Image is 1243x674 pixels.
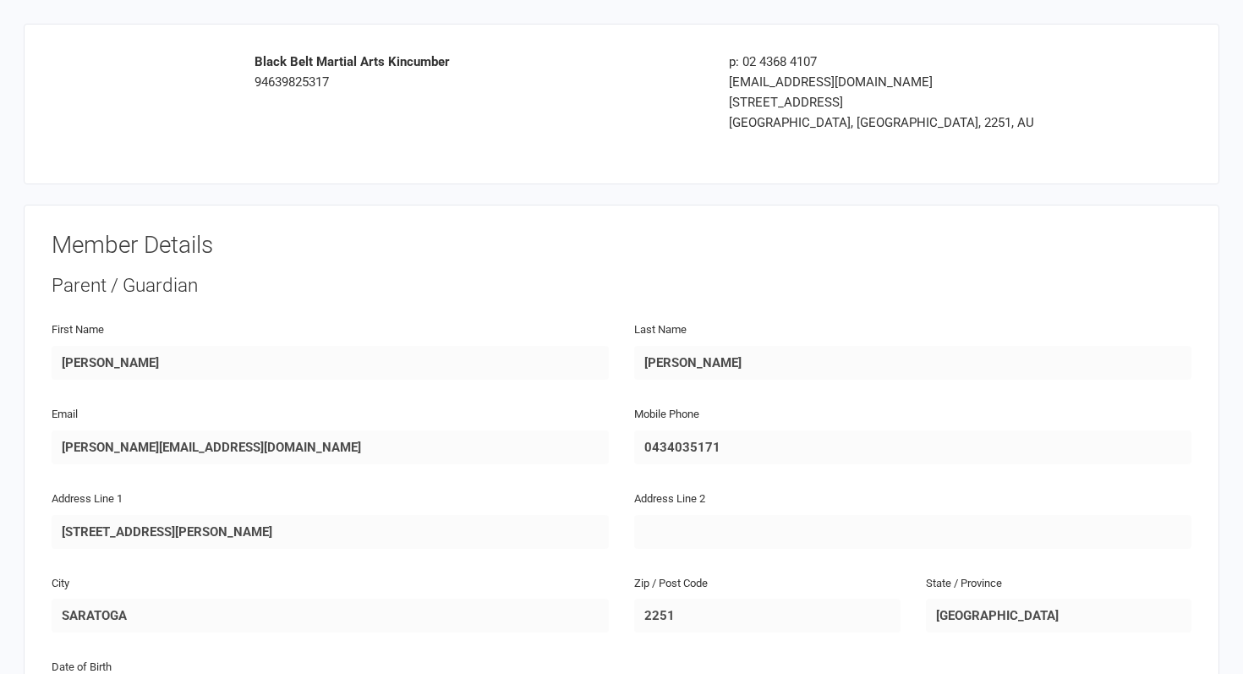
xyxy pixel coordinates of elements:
[52,575,69,593] label: City
[729,72,1083,92] div: [EMAIL_ADDRESS][DOMAIN_NAME]
[52,321,104,339] label: First Name
[634,321,687,339] label: Last Name
[255,52,704,92] div: 94639825317
[52,490,123,508] label: Address Line 1
[52,233,1191,259] h3: Member Details
[729,112,1083,133] div: [GEOGRAPHIC_DATA], [GEOGRAPHIC_DATA], 2251, AU
[634,490,705,508] label: Address Line 2
[926,575,1002,593] label: State / Province
[255,54,450,69] strong: Black Belt Martial Arts Kincumber
[729,92,1083,112] div: [STREET_ADDRESS]
[52,406,78,424] label: Email
[634,406,699,424] label: Mobile Phone
[52,272,1191,299] div: Parent / Guardian
[634,575,708,593] label: Zip / Post Code
[729,52,1083,72] div: p: 02 4368 4107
